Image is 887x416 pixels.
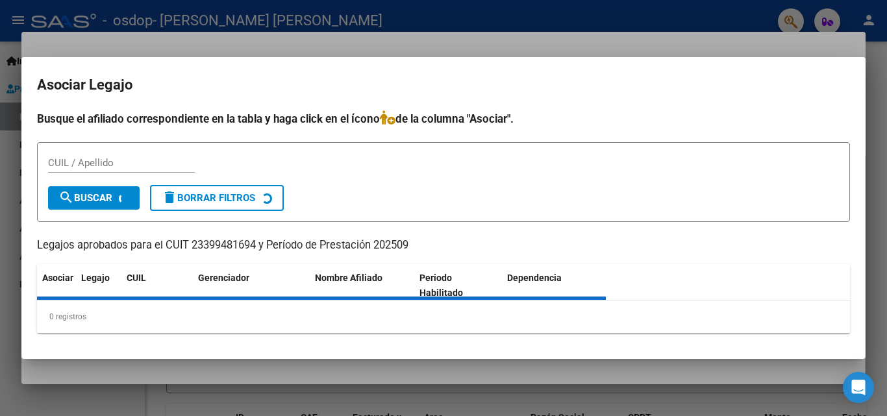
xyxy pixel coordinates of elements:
mat-icon: delete [162,190,177,205]
h2: Asociar Legajo [37,73,850,97]
span: Periodo Habilitado [419,273,463,298]
p: Legajos aprobados para el CUIT 23399481694 y Período de Prestación 202509 [37,238,850,254]
datatable-header-cell: Periodo Habilitado [414,264,502,307]
span: Nombre Afiliado [315,273,382,283]
button: Buscar [48,186,140,210]
span: CUIL [127,273,146,283]
datatable-header-cell: Gerenciador [193,264,310,307]
span: Asociar [42,273,73,283]
datatable-header-cell: Nombre Afiliado [310,264,414,307]
span: Gerenciador [198,273,249,283]
span: Dependencia [507,273,562,283]
datatable-header-cell: Dependencia [502,264,606,307]
span: Buscar [58,192,112,204]
span: Borrar Filtros [162,192,255,204]
mat-icon: search [58,190,74,205]
span: Legajo [81,273,110,283]
datatable-header-cell: Legajo [76,264,121,307]
div: Open Intercom Messenger [843,372,874,403]
button: Borrar Filtros [150,185,284,211]
div: 0 registros [37,300,850,333]
h4: Busque el afiliado correspondiente en la tabla y haga click en el ícono de la columna "Asociar". [37,110,850,127]
datatable-header-cell: Asociar [37,264,76,307]
datatable-header-cell: CUIL [121,264,193,307]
